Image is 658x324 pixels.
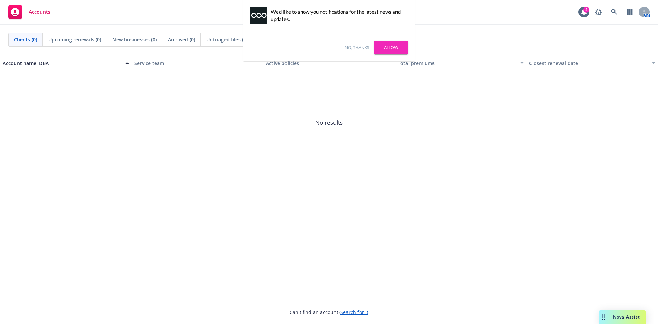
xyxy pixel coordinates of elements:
a: Accounts [5,2,53,22]
a: Report a Bug [592,5,605,19]
span: Can't find an account? [290,309,368,316]
div: Closest renewal date [529,60,648,67]
a: Search [607,5,621,19]
button: Closest renewal date [526,55,658,71]
div: Account name, DBA [3,60,121,67]
div: Total premiums [398,60,516,67]
span: Untriaged files (0) [206,36,247,43]
div: Drag to move [599,310,608,324]
span: Upcoming renewals (0) [48,36,101,43]
button: Total premiums [395,55,526,71]
span: Clients (0) [14,36,37,43]
span: New businesses (0) [112,36,157,43]
button: Nova Assist [599,310,646,324]
a: Search for it [340,309,368,315]
div: Service team [134,60,260,67]
div: Active policies [266,60,392,67]
span: Accounts [29,9,50,15]
button: Service team [132,55,263,71]
span: Archived (0) [168,36,195,43]
span: Nova Assist [613,314,640,320]
button: Active policies [263,55,395,71]
a: Switch app [623,5,637,19]
a: No, thanks [345,45,369,51]
a: Allow [374,41,408,54]
div: 4 [583,7,589,13]
div: We'd like to show you notifications for the latest news and updates. [271,8,404,23]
